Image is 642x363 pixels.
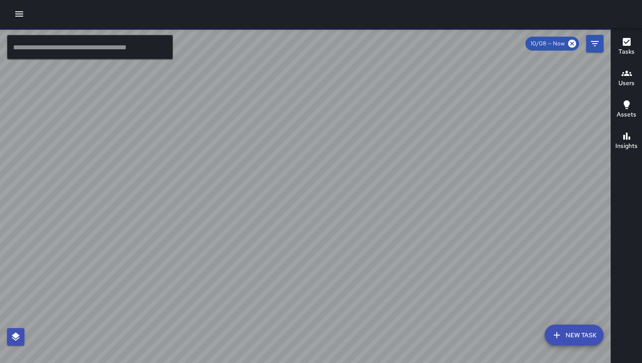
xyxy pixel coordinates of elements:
[618,47,635,57] h6: Tasks
[545,325,604,346] button: New Task
[617,110,636,120] h6: Assets
[611,94,642,126] button: Assets
[615,141,638,151] h6: Insights
[611,63,642,94] button: Users
[611,31,642,63] button: Tasks
[525,37,579,51] div: 10/08 — Now
[525,39,570,48] span: 10/08 — Now
[586,35,604,52] button: Filters
[618,79,635,88] h6: Users
[611,126,642,157] button: Insights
